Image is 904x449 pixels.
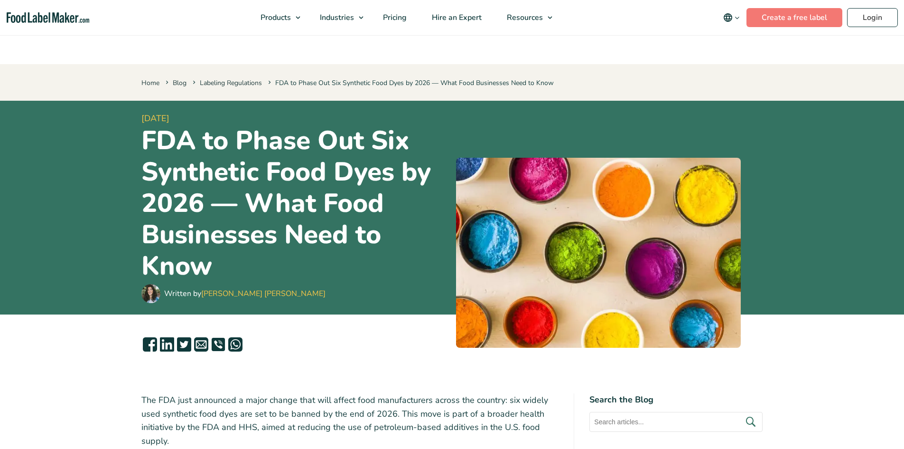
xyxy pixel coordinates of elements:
a: Labeling Regulations [200,78,262,87]
a: [PERSON_NAME] [PERSON_NAME] [201,288,326,299]
span: Pricing [380,12,408,23]
h4: Search the Blog [589,393,763,406]
div: Written by [164,288,326,299]
input: Search articles... [589,412,763,432]
span: [DATE] [141,112,448,125]
span: FDA to Phase Out Six Synthetic Food Dyes by 2026 — What Food Businesses Need to Know [266,78,554,87]
span: Hire an Expert [429,12,483,23]
a: Create a free label [746,8,842,27]
p: The FDA just announced a major change that will affect food manufacturers across the country: six... [141,393,559,448]
h1: FDA to Phase Out Six Synthetic Food Dyes by 2026 — What Food Businesses Need to Know [141,125,448,282]
a: Home [141,78,159,87]
a: Blog [173,78,186,87]
span: Resources [504,12,544,23]
img: Maria Abi Hanna - Food Label Maker [141,284,160,303]
a: Login [847,8,898,27]
span: Industries [317,12,355,23]
span: Products [258,12,292,23]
